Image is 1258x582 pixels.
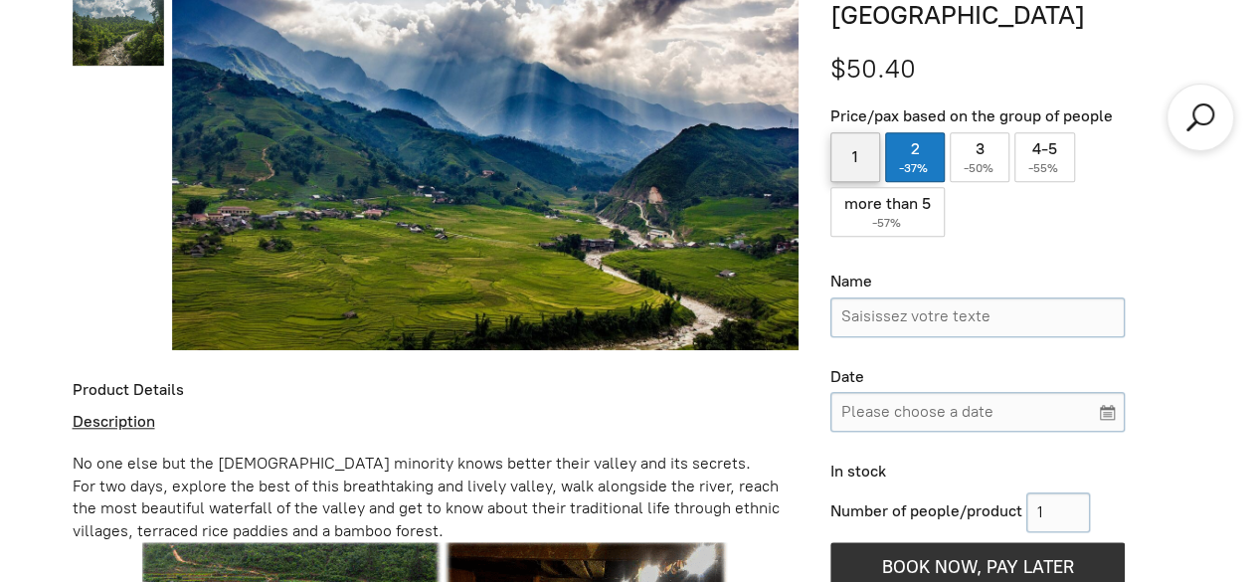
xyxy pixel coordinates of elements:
[950,132,1010,182] label: 3
[830,53,916,85] span: $50.40
[73,380,800,401] div: Product Details
[830,272,1125,292] div: Name
[73,476,800,542] div: For two days, explore the best of this breathtaking and lively valley, walk alongside the river, ...
[830,501,1022,520] span: Number of people/product
[830,132,880,182] label: 1
[1026,492,1090,532] input: 1
[73,453,800,475] div: No one else but the [DEMOGRAPHIC_DATA] minority knows better their valley and its secrets.
[830,392,1125,432] input: Please choose a date
[830,462,886,481] span: In stock
[830,106,1125,127] div: Price/pax based on the group of people
[830,297,1125,337] input: Name
[871,216,903,230] span: -57%
[1014,132,1075,182] label: 4-5
[1028,161,1061,175] span: -55%
[830,367,1125,388] div: Date
[830,187,945,237] label: more than 5
[73,412,155,431] u: Description
[882,556,1074,578] span: BOOK NOW, PAY LATER
[964,161,996,175] span: -50%
[1182,99,1218,135] a: Search products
